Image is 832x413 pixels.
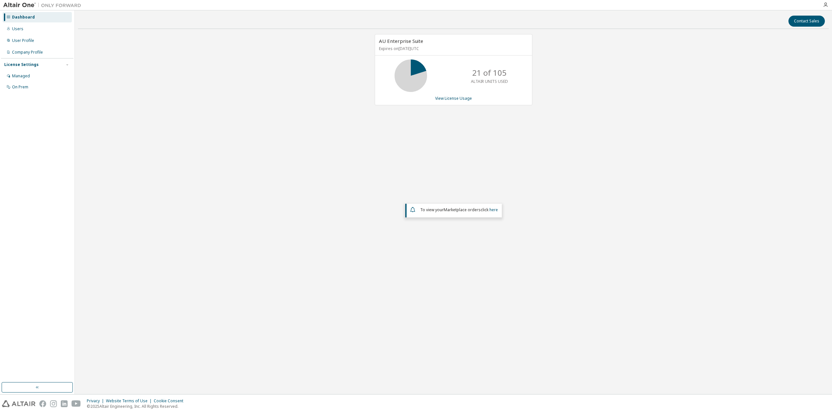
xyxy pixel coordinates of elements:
span: To view your click [420,207,498,213]
img: youtube.svg [71,400,81,407]
div: Managed [12,73,30,79]
div: User Profile [12,38,34,43]
img: linkedin.svg [61,400,68,407]
p: © 2025 Altair Engineering, Inc. All Rights Reserved. [87,404,187,409]
div: Cookie Consent [154,398,187,404]
img: instagram.svg [50,400,57,407]
img: facebook.svg [39,400,46,407]
p: 21 of 105 [472,67,507,78]
div: Users [12,26,23,32]
img: altair_logo.svg [2,400,35,407]
button: Contact Sales [788,16,825,27]
em: Marketplace orders [444,207,481,213]
p: ALTAIR UNITS USED [471,79,508,84]
div: Privacy [87,398,106,404]
a: here [489,207,498,213]
a: View License Usage [435,96,472,101]
div: Company Profile [12,50,43,55]
div: On Prem [12,84,28,90]
div: License Settings [4,62,39,67]
div: Website Terms of Use [106,398,154,404]
div: Dashboard [12,15,35,20]
img: Altair One [3,2,84,8]
p: Expires on [DATE] UTC [379,46,526,51]
span: AU Enterprise Suite [379,38,423,44]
